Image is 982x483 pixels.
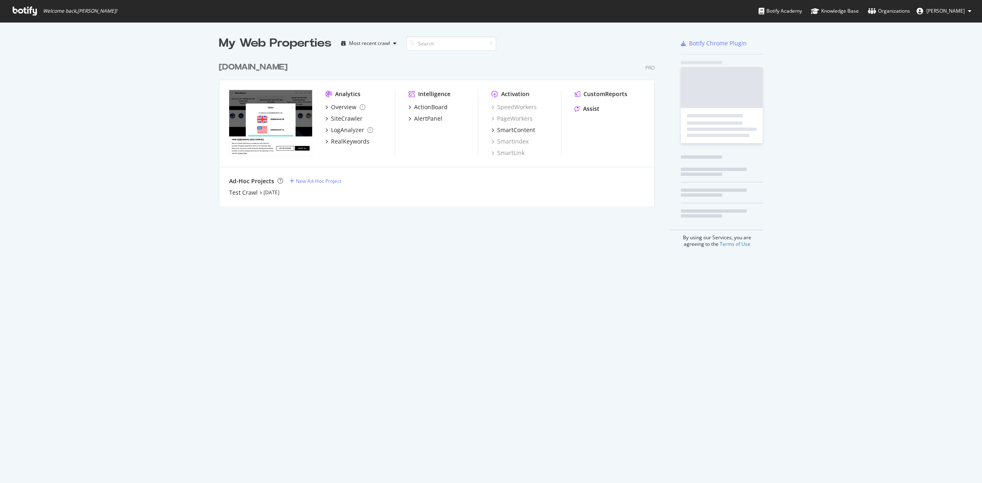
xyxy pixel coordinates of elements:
a: SmartContent [491,126,535,134]
div: Organizations [868,7,910,15]
a: SpeedWorkers [491,103,537,111]
div: My Web Properties [219,35,331,52]
a: ActionBoard [408,103,448,111]
a: Overview [325,103,365,111]
div: Pro [645,64,655,71]
a: SmartLink [491,149,525,157]
a: AlertPanel [408,115,442,123]
div: By using our Services, you are agreeing to the [671,230,763,247]
a: [DATE] [264,189,279,196]
a: Botify Chrome Plugin [681,39,747,47]
div: grid [219,52,661,206]
span: Zubair Kakuji [926,7,965,14]
img: debenhams.com [229,90,312,156]
div: AlertPanel [414,115,442,123]
div: RealKeywords [331,137,369,146]
span: Welcome back, [PERSON_NAME] ! [43,8,117,14]
button: [PERSON_NAME] [910,4,978,18]
a: PageWorkers [491,115,533,123]
a: Test Crawl [229,189,258,197]
div: Ad-Hoc Projects [229,177,274,185]
a: New Ad-Hoc Project [290,177,341,184]
button: Most recent crawl [338,37,400,50]
div: SmartContent [497,126,535,134]
div: Intelligence [418,90,450,98]
a: CustomReports [574,90,627,98]
div: [DOMAIN_NAME] [219,61,288,73]
div: CustomReports [583,90,627,98]
a: Terms of Use [720,240,750,247]
div: Botify Academy [759,7,802,15]
div: SiteCrawler [331,115,363,123]
div: Botify Chrome Plugin [689,39,747,47]
div: Most recent crawl [349,41,390,46]
a: SiteCrawler [325,115,363,123]
div: Assist [583,105,599,113]
div: Knowledge Base [811,7,859,15]
div: Overview [331,103,356,111]
a: [DOMAIN_NAME] [219,61,291,73]
a: RealKeywords [325,137,369,146]
div: ActionBoard [414,103,448,111]
div: Activation [501,90,529,98]
div: Analytics [335,90,360,98]
div: New Ad-Hoc Project [296,177,341,184]
input: Search [406,36,496,51]
a: Assist [574,105,599,113]
a: SmartIndex [491,137,529,146]
a: LogAnalyzer [325,126,373,134]
div: LogAnalyzer [331,126,364,134]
